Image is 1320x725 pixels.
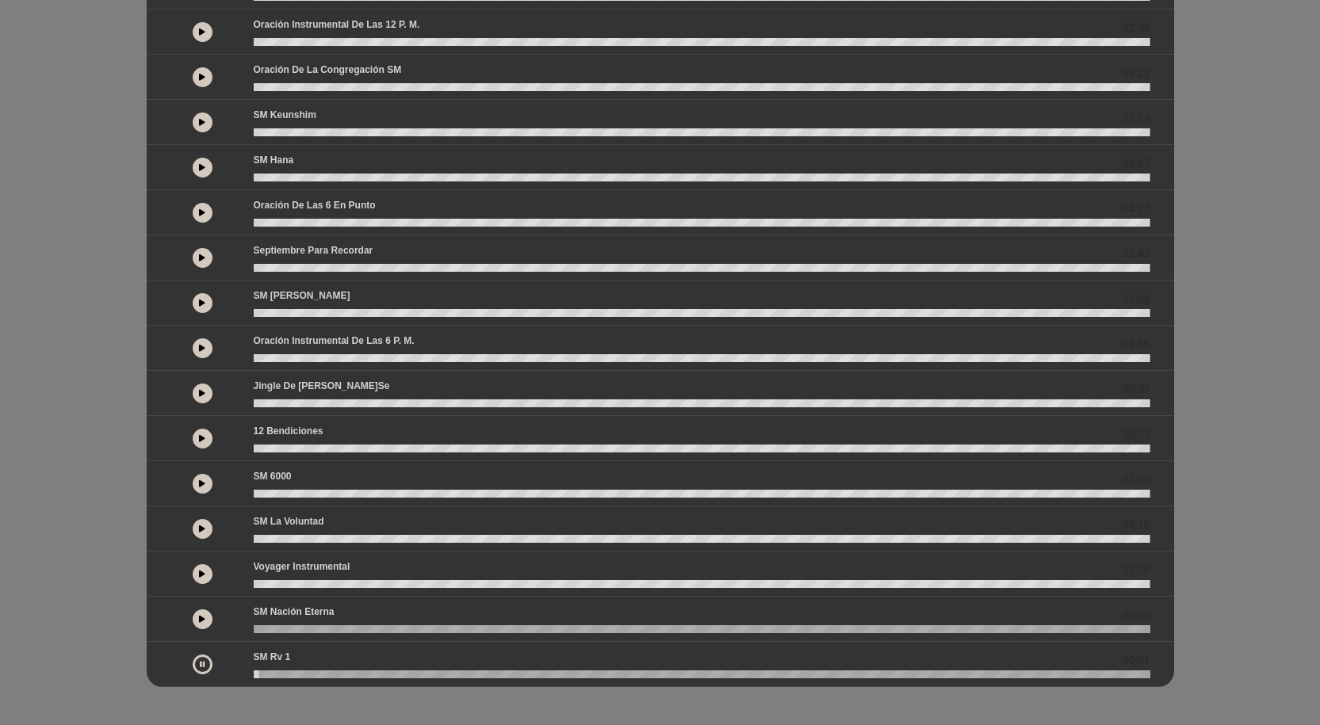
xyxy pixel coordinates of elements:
[1122,157,1150,170] font: 03:27
[1122,247,1150,260] font: 02:43
[254,471,292,482] font: SM 6000
[254,425,323,437] font: 12 bendiciones
[254,200,376,211] font: Oración de las 6 en punto
[1122,609,1150,621] font: 00:00
[1122,383,1150,395] font: 00:37
[254,335,415,346] font: Oración instrumental de las 6 p. m.
[1122,112,1150,124] font: 02:14
[254,561,350,572] font: Voyager Instrumental
[1122,652,1150,669] span: 00:01
[254,651,291,662] font: SM Rv 1
[254,606,335,617] font: SM Nación Eterna
[1122,202,1150,215] font: 04:27
[1122,518,1150,531] font: 03:10
[254,380,390,391] font: Jingle de [PERSON_NAME]se
[254,516,324,527] font: SM La Voluntad
[1122,428,1150,441] font: 00:53
[1122,292,1150,305] font: 02:48
[254,19,420,30] font: Oración instrumental de las 12 p. m.
[1122,21,1150,34] font: 02:38
[254,245,373,256] font: Septiembre para recordar
[1122,473,1150,486] font: 02:40
[1122,563,1150,576] font: 02:20
[254,109,316,120] font: SM Keunshim
[1122,67,1150,79] font: 03:22
[254,155,294,166] font: SM Hana
[254,290,350,301] font: SM [PERSON_NAME]
[254,64,402,75] font: Oración de la Congregación SM
[1122,338,1150,350] font: 01:55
